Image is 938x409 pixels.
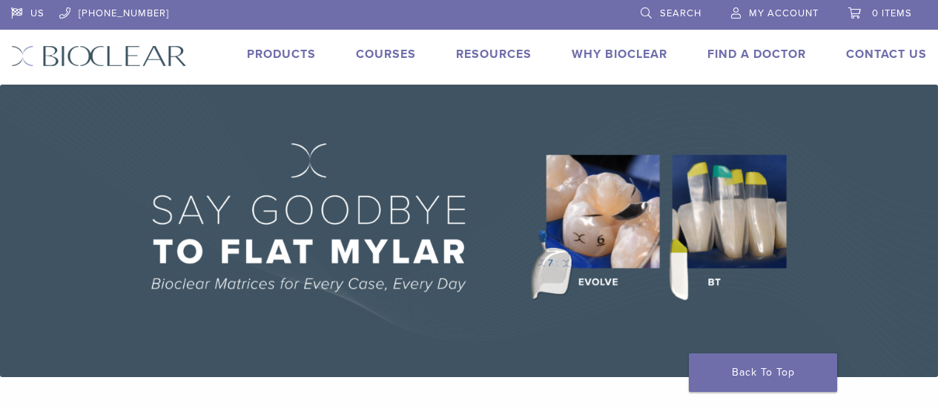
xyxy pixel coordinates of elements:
[660,7,701,19] span: Search
[456,47,532,62] a: Resources
[247,47,316,62] a: Products
[572,47,667,62] a: Why Bioclear
[846,47,927,62] a: Contact Us
[11,45,187,67] img: Bioclear
[356,47,416,62] a: Courses
[749,7,819,19] span: My Account
[707,47,806,62] a: Find A Doctor
[872,7,912,19] span: 0 items
[689,353,837,392] a: Back To Top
